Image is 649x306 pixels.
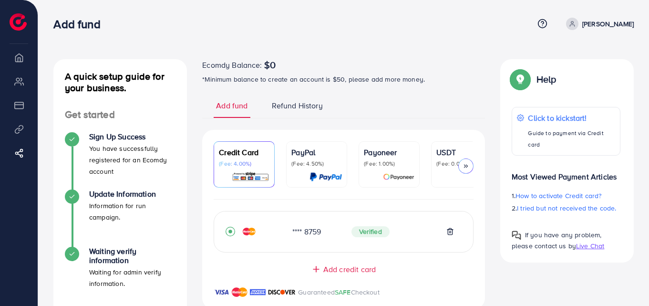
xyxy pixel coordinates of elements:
p: Guaranteed Checkout [298,286,380,298]
h4: A quick setup guide for your business. [53,71,187,94]
img: brand [250,286,266,298]
img: credit [243,228,256,235]
h4: Update Information [89,190,175,199]
img: card [232,171,269,182]
p: Click to kickstart! [528,112,615,124]
p: Waiting for admin verify information. [89,266,175,289]
li: Update Information [53,190,187,247]
span: Live Chat [576,241,604,251]
img: brand [232,286,247,298]
span: I tried but not received the code. [517,203,616,213]
img: card [309,171,342,182]
span: Ecomdy Balance: [202,59,262,71]
img: brand [268,286,296,298]
p: 2. [512,202,620,214]
p: 1. [512,190,620,201]
p: You have successfully registered for an Ecomdy account [89,143,175,177]
span: Refund History [272,100,323,111]
p: Guide to payment via Credit card [528,127,615,150]
p: *Minimum balance to create an account is $50, please add more money. [202,74,485,85]
span: SAFE [335,287,351,297]
p: USDT [436,147,487,158]
p: Credit Card [219,147,269,158]
h4: Sign Up Success [89,132,175,141]
p: (Fee: 4.50%) [291,160,342,168]
p: PayPal [291,147,342,158]
span: Add fund [216,100,247,111]
span: Add credit card [323,264,376,275]
img: Popup guide [512,71,529,88]
img: Popup guide [512,231,521,240]
p: Most Viewed Payment Articles [512,163,620,182]
li: Sign Up Success [53,132,187,190]
span: $0 [264,59,276,71]
p: Help [536,74,556,85]
span: How to activate Credit card? [515,191,601,200]
h3: Add fund [53,17,108,31]
a: [PERSON_NAME] [562,18,634,30]
p: (Fee: 0.00%) [436,160,487,168]
span: If you have any problem, please contact us by [512,230,602,251]
p: [PERSON_NAME] [582,18,634,30]
img: card [383,171,414,182]
p: Information for run campaign. [89,200,175,223]
img: brand [214,286,229,298]
h4: Waiting verify information [89,247,175,265]
p: (Fee: 1.00%) [364,160,414,168]
img: logo [10,13,27,31]
svg: record circle [226,227,235,236]
p: (Fee: 4.00%) [219,160,269,168]
span: Verified [351,226,390,238]
li: Waiting verify information [53,247,187,304]
p: Payoneer [364,147,414,158]
h4: Get started [53,109,187,121]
